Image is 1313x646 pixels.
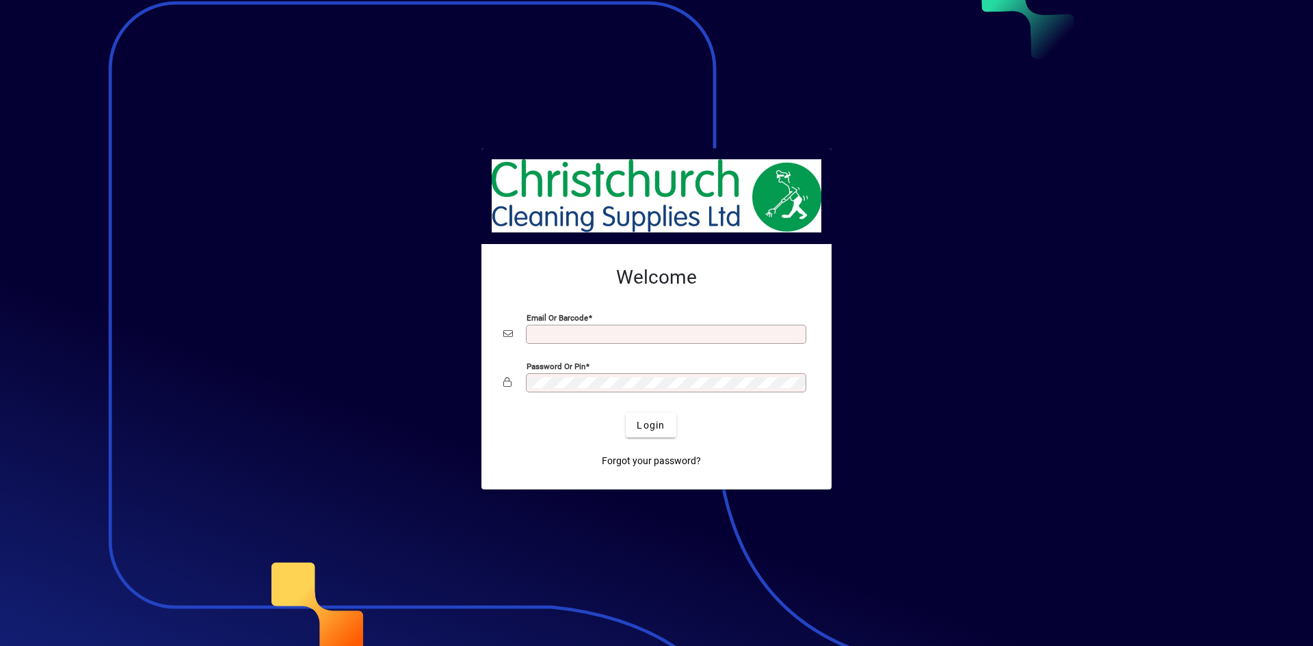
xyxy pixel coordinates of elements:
[637,418,665,433] span: Login
[527,313,588,323] mat-label: Email or Barcode
[596,448,706,473] a: Forgot your password?
[503,266,810,289] h2: Welcome
[602,454,701,468] span: Forgot your password?
[626,413,676,438] button: Login
[527,362,585,371] mat-label: Password or Pin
